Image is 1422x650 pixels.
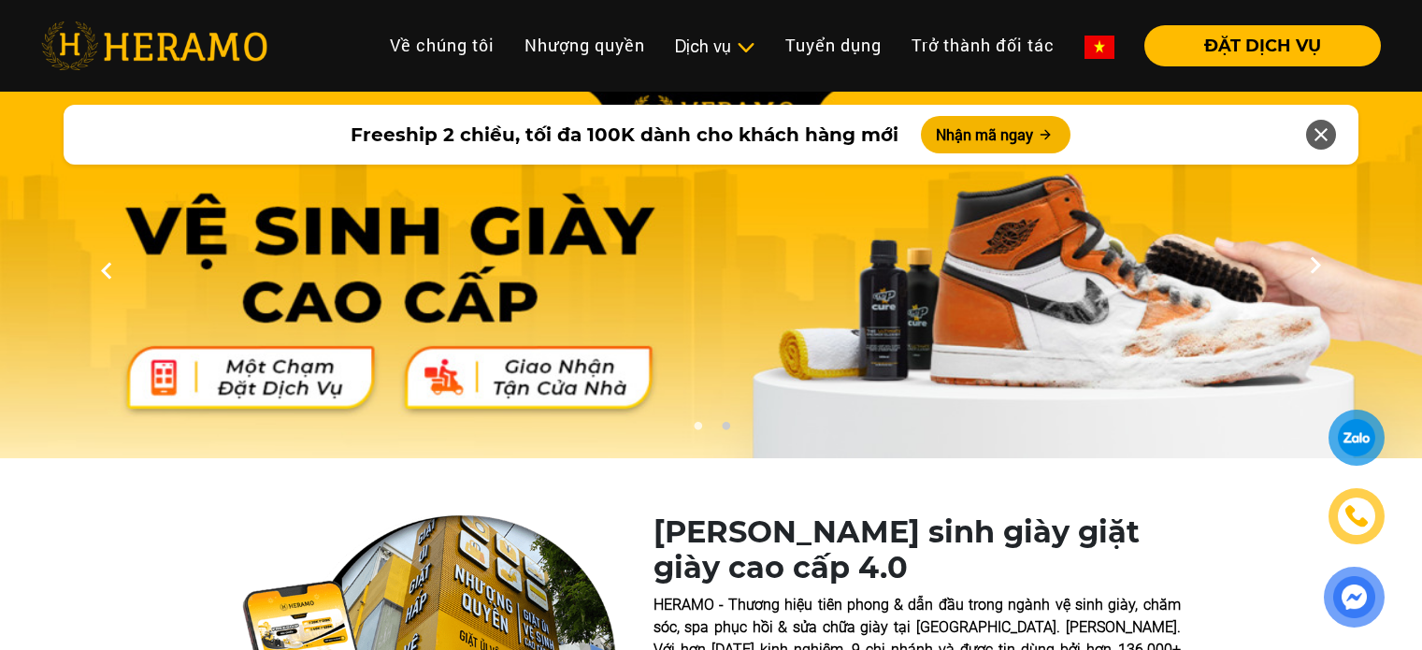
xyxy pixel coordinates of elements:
[1084,36,1114,59] img: vn-flag.png
[897,25,1070,65] a: Trở thành đối tác
[921,116,1070,153] button: Nhận mã ngay
[736,38,755,57] img: subToggleIcon
[1345,505,1368,527] img: phone-icon
[41,22,267,70] img: heramo-logo.png
[1129,37,1381,54] a: ĐẶT DỊCH VỤ
[770,25,897,65] a: Tuyển dụng
[1144,25,1381,66] button: ĐẶT DỊCH VỤ
[688,421,707,440] button: 1
[1331,491,1382,542] a: phone-icon
[675,34,755,59] div: Dịch vụ
[716,421,735,440] button: 2
[351,121,898,149] span: Freeship 2 chiều, tối đa 100K dành cho khách hàng mới
[375,25,510,65] a: Về chúng tôi
[510,25,660,65] a: Nhượng quyền
[654,514,1181,586] h1: [PERSON_NAME] sinh giày giặt giày cao cấp 4.0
